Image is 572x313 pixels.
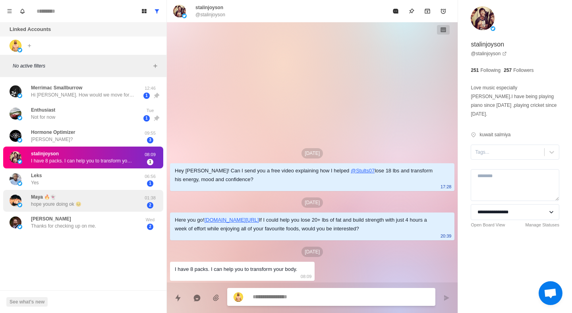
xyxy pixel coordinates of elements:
img: picture [10,130,21,142]
img: picture [17,181,22,186]
img: picture [10,216,21,228]
a: Manage Statuses [525,222,559,228]
p: hope youre doing ok 😣 [31,201,81,208]
span: 1 [143,115,150,122]
img: picture [10,151,21,163]
p: I have 8 packs. I can help you to transform your body. [31,157,134,164]
p: Leks [31,172,42,179]
p: 257 [504,67,512,74]
button: Board View [138,5,151,17]
span: 1 [143,93,150,99]
p: 06:56 [140,173,160,180]
img: picture [17,138,22,143]
button: Add filters [151,61,160,71]
p: kuwait salmiya [479,131,510,138]
p: stalinjoyson [471,40,504,49]
p: Love music especially [PERSON_NAME].I have being playing piano since [DATE] ,playing cricket sinc... [471,83,559,118]
img: picture [10,40,21,52]
p: Hi [PERSON_NAME]. How would we move forward? I’m very keen but I’d still like to chat before I co... [31,91,134,99]
button: Archive [419,3,435,19]
p: [DATE] [301,247,323,257]
button: Menu [3,5,16,17]
button: Notifications [16,5,29,17]
button: Show all conversations [151,5,163,17]
img: picture [10,85,21,97]
img: picture [17,48,22,52]
button: See what's new [6,297,48,307]
a: @Stults07 [351,168,375,174]
button: Add account [25,41,34,50]
p: Hormone Optimizer [31,129,75,136]
p: Tue [140,107,160,114]
p: 08:09 [140,151,160,158]
span: 1 [147,180,153,187]
a: Open Board View [471,222,505,228]
p: Followers [513,67,533,74]
a: [DOMAIN_NAME][URL] [204,217,259,223]
p: 08:09 [301,272,312,281]
p: Maya 🔥👻 [31,193,56,201]
button: Reply with AI [189,290,205,306]
img: picture [234,292,243,302]
img: picture [17,159,22,164]
span: 1 [147,159,153,165]
p: Merrimac Smallburrow [31,84,82,91]
span: 2 [147,224,153,230]
p: Thanks for checking up on me. [31,222,96,230]
p: stalinjoyson [195,4,223,11]
p: Following [481,67,501,74]
p: stalinjoyson [31,150,59,157]
img: picture [17,93,22,98]
img: picture [471,6,495,30]
a: @stalinjoyson [471,50,507,57]
span: 2 [147,202,153,209]
div: Hey [PERSON_NAME]! Can I send you a free video explaining how I helped lose 18 lbs and transform ... [175,166,437,184]
img: picture [17,203,22,207]
p: [DATE] [301,148,323,158]
img: picture [182,14,187,18]
div: Here you go! If I could help you lose 20+ lbs of fat and build strength with just 4 hours a week ... [175,216,437,233]
p: No active filters [13,62,151,70]
button: Pin [404,3,419,19]
img: picture [17,116,22,120]
img: picture [17,224,22,229]
p: 17:28 [441,182,452,191]
div: I have 8 packs. I can help you to transform your body. [175,265,297,274]
p: 251 [471,67,479,74]
img: picture [173,5,186,17]
button: Add media [208,290,224,306]
a: Open chat [539,281,562,305]
span: 3 [147,137,153,143]
img: picture [10,108,21,120]
p: 20:39 [441,232,452,240]
img: picture [10,195,21,207]
p: @stalinjoyson [195,11,225,18]
button: Send message [439,290,454,306]
p: [PERSON_NAME]? [31,136,73,143]
img: picture [10,173,21,185]
p: Wed [140,216,160,223]
p: [PERSON_NAME] [31,215,71,222]
img: picture [491,26,495,31]
p: Enthusiast [31,106,55,114]
p: Not for now [31,114,55,121]
button: Quick replies [170,290,186,306]
p: Linked Accounts [10,25,51,33]
button: Add reminder [435,3,451,19]
button: Mark as read [388,3,404,19]
p: 12:46 [140,85,160,92]
p: 09:55 [140,130,160,137]
p: 01:38 [140,195,160,201]
p: [DATE] [301,197,323,208]
p: Yes [31,179,39,186]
